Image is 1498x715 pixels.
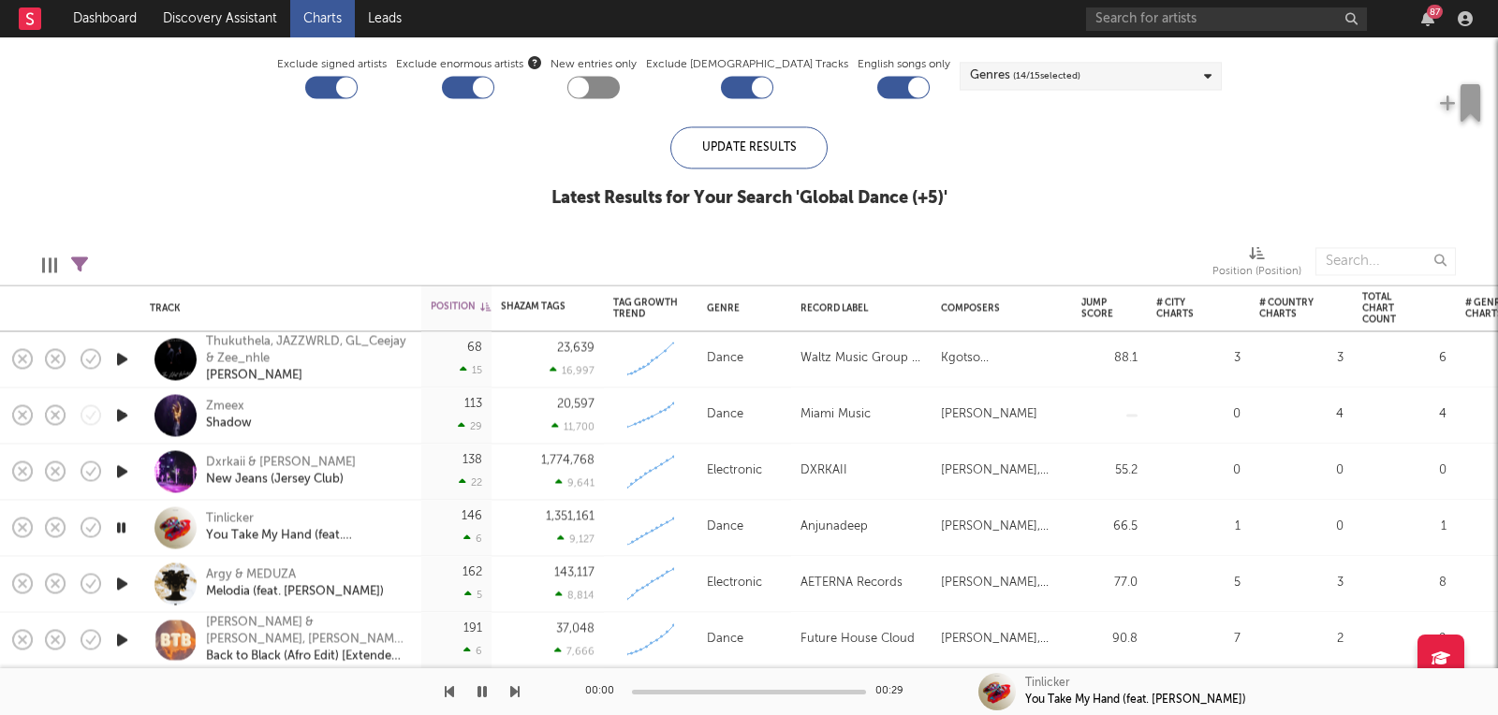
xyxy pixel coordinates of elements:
[1156,629,1241,651] div: 7
[1259,573,1344,595] div: 3
[800,302,913,314] div: Record Label
[1081,348,1138,371] div: 88.1
[1156,460,1241,483] div: 0
[941,460,1063,483] div: [PERSON_NAME], Fine [PERSON_NAME], [PERSON_NAME], [PERSON_NAME], [PERSON_NAME], [PERSON_NAME] (Kor)
[206,334,407,368] div: Thukuthela, JAZZWRLD, GL_Ceejay & Zee_nhle
[206,511,407,545] a: TinlickerYou Take My Hand (feat. [PERSON_NAME])
[1362,517,1447,539] div: 1
[970,65,1080,87] div: Genres
[206,567,384,601] a: Argy & MEDUZAMelodia (feat. [PERSON_NAME])
[941,517,1063,539] div: [PERSON_NAME], [PERSON_NAME], [PERSON_NAME], [PERSON_NAME], [PERSON_NAME], [PERSON_NAME]
[1427,5,1443,19] div: 87
[800,573,903,595] div: AETERNA Records
[206,649,407,665] div: Back to Black (Afro Edit) [Extended Mix]
[551,187,947,210] div: Latest Results for Your Search ' Global Dance (+5) '
[941,302,1053,314] div: Composers
[1212,238,1301,292] div: Position (Position)
[1362,629,1447,651] div: 9
[464,589,482,601] div: 5
[1315,247,1456,275] input: Search...
[206,615,407,649] div: [PERSON_NAME] & [PERSON_NAME], [PERSON_NAME] & Vescu
[941,348,1063,371] div: Kgotso [PERSON_NAME], Gobokweone Lekganyane
[1421,11,1434,26] button: 87
[1259,629,1344,651] div: 2
[1362,460,1447,483] div: 0
[1259,517,1344,539] div: 0
[206,455,356,489] a: Dxrkaii & [PERSON_NAME]New Jeans (Jersey Club)
[1156,348,1241,371] div: 3
[206,472,356,489] div: New Jeans (Jersey Club)
[1362,404,1447,427] div: 4
[1081,573,1138,595] div: 77.0
[501,301,566,313] div: Shazam Tags
[546,510,595,522] div: 1,351,161
[555,476,595,489] div: 9,641
[206,416,252,432] div: Shadow
[463,645,482,657] div: 6
[206,615,407,665] a: [PERSON_NAME] & [PERSON_NAME], [PERSON_NAME] & VescuBack to Black (Afro Edit) [Extended Mix]
[1156,517,1241,539] div: 1
[277,53,387,76] label: Exclude signed artists
[431,301,491,313] div: Position
[1156,404,1241,427] div: 0
[551,420,595,432] div: 11,700
[1081,629,1138,651] div: 90.8
[551,53,637,76] label: New entries only
[557,533,595,545] div: 9,127
[875,680,913,703] div: 00:29
[707,404,743,427] div: Dance
[42,238,57,292] div: Edit Columns
[206,399,252,416] div: Zmeex
[707,629,743,651] div: Dance
[1362,291,1418,325] div: Total Chart Count
[206,511,407,528] div: Tinlicker
[941,629,1063,651] div: [PERSON_NAME], [PERSON_NAME]
[707,348,743,371] div: Dance
[464,398,482,410] div: 113
[707,302,772,314] div: Genre
[800,460,847,483] div: DXRKAII
[707,517,743,539] div: Dance
[1081,460,1138,483] div: 55.2
[646,53,848,76] label: Exclude [DEMOGRAPHIC_DATA] Tracks
[206,334,407,385] a: Thukuthela, JAZZWRLD, GL_Ceejay & Zee_nhle[PERSON_NAME]
[1259,348,1344,371] div: 3
[463,454,482,466] div: 138
[707,460,762,483] div: Electronic
[1081,517,1138,539] div: 66.5
[556,622,595,635] div: 37,048
[707,573,762,595] div: Electronic
[670,126,828,168] div: Update Results
[460,364,482,376] div: 15
[555,589,595,601] div: 8,814
[463,533,482,545] div: 6
[1081,297,1113,319] div: Jump Score
[554,566,595,578] div: 143,117
[800,348,922,371] div: Waltz Music Group / EMPIRE / Jazzworx & Thukuthela
[1362,348,1447,371] div: 6
[462,510,482,522] div: 146
[1013,65,1080,87] span: ( 14 / 15 selected)
[550,364,595,376] div: 16,997
[557,398,595,410] div: 20,597
[206,399,252,432] a: ZmeexShadow
[1156,573,1241,595] div: 5
[1025,675,1070,692] div: Tinlicker
[941,573,1063,595] div: [PERSON_NAME], [PERSON_NAME]
[541,454,595,466] div: 1,774,768
[396,53,541,76] span: Exclude enormous artists
[1362,573,1447,595] div: 8
[1086,7,1367,31] input: Search for artists
[150,302,403,314] div: Track
[528,53,541,71] button: Exclude enormous artists
[71,238,88,292] div: Filters(1 filter active)
[585,680,623,703] div: 00:00
[858,53,950,76] label: English songs only
[557,342,595,354] div: 23,639
[458,420,482,432] div: 29
[1025,692,1246,708] div: You Take My Hand (feat. [PERSON_NAME])
[206,368,407,385] div: [PERSON_NAME]
[1156,297,1212,319] div: # City Charts
[800,404,871,427] div: Miami Music
[1259,460,1344,483] div: 0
